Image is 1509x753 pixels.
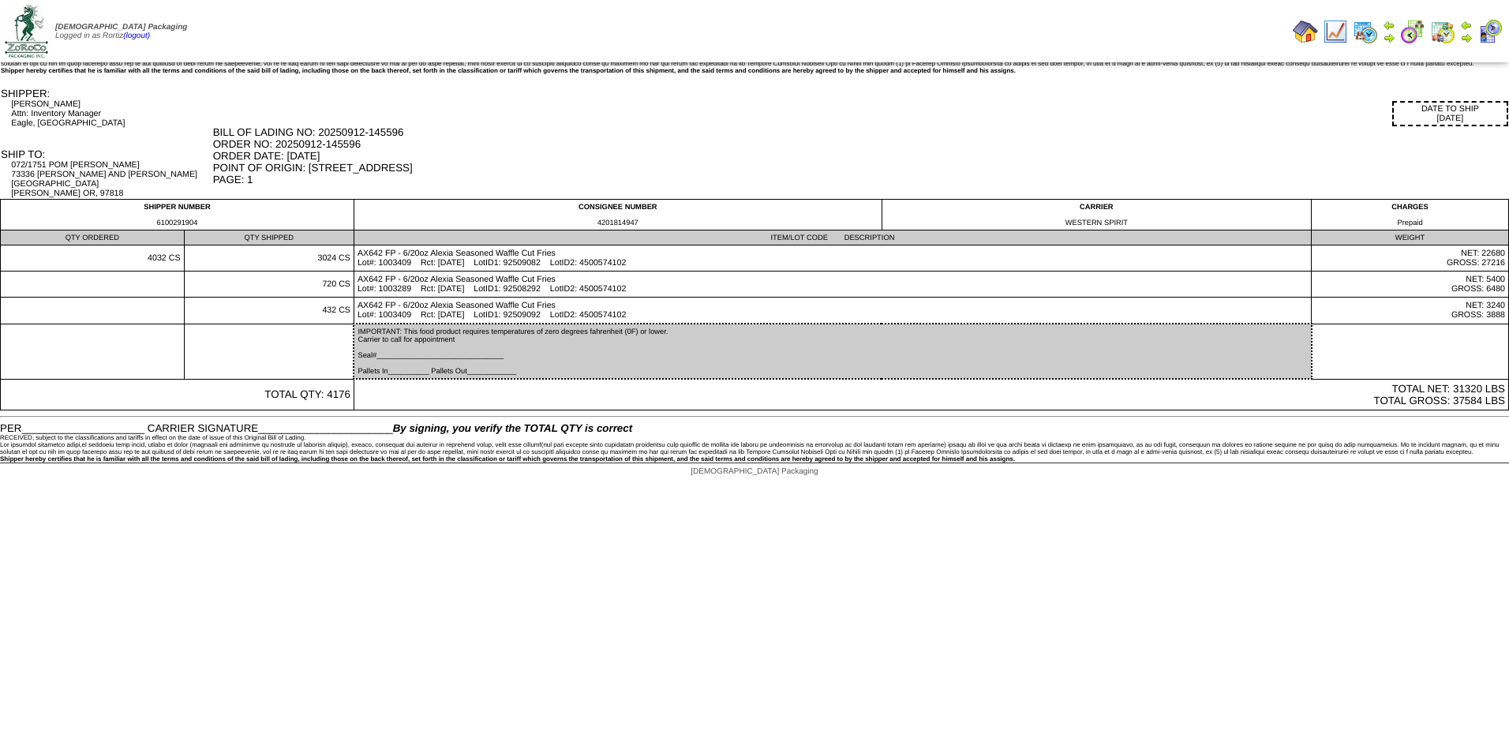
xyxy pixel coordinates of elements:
[354,245,1311,272] td: AX642 FP - 6/20oz Alexia Seasoned Waffle Cut Fries Lot#: 1003409 Rct: [DATE] LotID1: 92509082 Lot...
[691,467,818,476] span: [DEMOGRAPHIC_DATA] Packaging
[184,298,354,324] td: 432 CS
[184,245,354,272] td: 3024 CS
[358,219,878,227] div: 4201814947
[354,230,1311,245] td: ITEM/LOT CODE DESCRIPTION
[1323,19,1348,44] img: line_graph.gif
[1400,19,1425,44] img: calendarblend.gif
[1315,219,1505,227] div: Prepaid
[1,88,212,99] div: SHIPPER:
[1293,19,1318,44] img: home.gif
[1312,298,1509,324] td: NET: 3240 GROSS: 3888
[55,23,187,40] span: Logged in as Rortiz
[1392,101,1508,126] div: DATE TO SHIP [DATE]
[1312,272,1509,298] td: NET: 5400 GROSS: 6480
[1430,19,1455,44] img: calendarinout.gif
[354,272,1311,298] td: AX642 FP - 6/20oz Alexia Seasoned Waffle Cut Fries Lot#: 1003289 Rct: [DATE] LotID1: 92508292 Lot...
[882,200,1311,230] td: CARRIER
[1383,32,1395,44] img: arrowright.gif
[184,230,354,245] td: QTY SHIPPED
[184,272,354,298] td: 720 CS
[1312,200,1509,230] td: CHARGES
[1,379,354,410] td: TOTAL QTY: 4176
[354,379,1508,410] td: TOTAL NET: 31320 LBS TOTAL GROSS: 37584 LBS
[1312,230,1509,245] td: WEIGHT
[11,160,211,198] div: 072/1751 POM [PERSON_NAME] 73336 [PERSON_NAME] AND [PERSON_NAME][GEOGRAPHIC_DATA] [PERSON_NAME] O...
[1312,245,1509,272] td: NET: 22680 GROSS: 27216
[1477,19,1503,44] img: calendarcustomer.gif
[393,422,632,434] span: By signing, you verify the TOTAL QTY is correct
[886,219,1308,227] div: WESTERN SPIRIT
[1353,19,1378,44] img: calendarprod.gif
[1,67,1508,74] div: Shipper hereby certifies that he is familiar with all the terms and conditions of the said bill o...
[1383,19,1395,32] img: arrowleft.gif
[55,23,187,32] span: [DEMOGRAPHIC_DATA] Packaging
[354,298,1311,324] td: AX642 FP - 6/20oz Alexia Seasoned Waffle Cut Fries Lot#: 1003409 Rct: [DATE] LotID1: 92509092 Lot...
[354,324,1311,379] td: IMPORTANT: This food product requires temperatures of zero degrees fahrenheit (0F) or lower. Carr...
[11,99,211,128] div: [PERSON_NAME] Attn: Inventory Manager Eagle, [GEOGRAPHIC_DATA]
[1,148,212,160] div: SHIP TO:
[213,126,1508,185] div: BILL OF LADING NO: 20250912-145596 ORDER NO: 20250912-145596 ORDER DATE: [DATE] POINT OF ORIGIN: ...
[5,5,48,58] img: zoroco-logo-small.webp
[1,230,185,245] td: QTY ORDERED
[1,245,185,272] td: 4032 CS
[1460,32,1473,44] img: arrowright.gif
[1,200,354,230] td: SHIPPER NUMBER
[4,219,350,227] div: 6100291904
[1460,19,1473,32] img: arrowleft.gif
[123,32,150,40] a: (logout)
[354,200,882,230] td: CONSIGNEE NUMBER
